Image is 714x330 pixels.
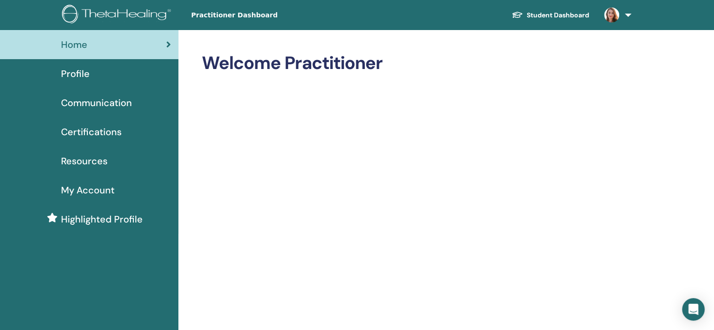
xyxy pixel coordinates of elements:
img: graduation-cap-white.svg [512,11,523,19]
span: Home [61,38,87,52]
span: My Account [61,183,115,197]
img: default.jpg [604,8,619,23]
div: Open Intercom Messenger [682,298,705,321]
a: Student Dashboard [504,7,597,24]
span: Highlighted Profile [61,212,143,226]
h2: Welcome Practitioner [202,53,630,74]
span: Certifications [61,125,122,139]
span: Resources [61,154,107,168]
span: Profile [61,67,90,81]
img: logo.png [62,5,174,26]
span: Practitioner Dashboard [191,10,332,20]
span: Communication [61,96,132,110]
